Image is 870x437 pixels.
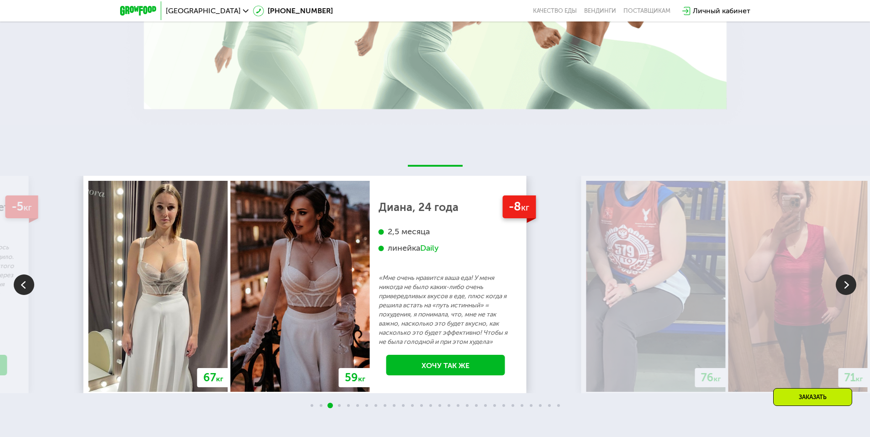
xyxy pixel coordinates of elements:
[14,274,34,295] img: Slide left
[838,368,869,387] div: 71
[253,5,333,16] a: [PHONE_NUMBER]
[379,243,513,253] div: линейка
[856,374,863,383] span: кг
[5,195,38,219] div: -5
[23,202,32,213] span: кг
[695,368,727,387] div: 76
[521,202,529,213] span: кг
[502,195,536,219] div: -8
[379,226,513,237] div: 2,5 месяца
[386,355,505,375] a: Хочу так же
[358,374,365,383] span: кг
[216,374,223,383] span: кг
[166,7,241,15] span: [GEOGRAPHIC_DATA]
[379,274,513,347] p: «Мне очень нравится ваша еда! У меня никогда не было каких-либо очень привередливых вкусов в еде,...
[623,7,670,15] div: поставщикам
[773,388,852,406] div: Заказать
[420,243,439,253] div: Daily
[584,7,616,15] a: Вендинги
[533,7,577,15] a: Качество еды
[714,374,721,383] span: кг
[339,368,371,387] div: 59
[836,274,856,295] img: Slide right
[197,368,229,387] div: 67
[379,203,513,212] div: Диана, 24 года
[693,5,750,16] div: Личный кабинет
